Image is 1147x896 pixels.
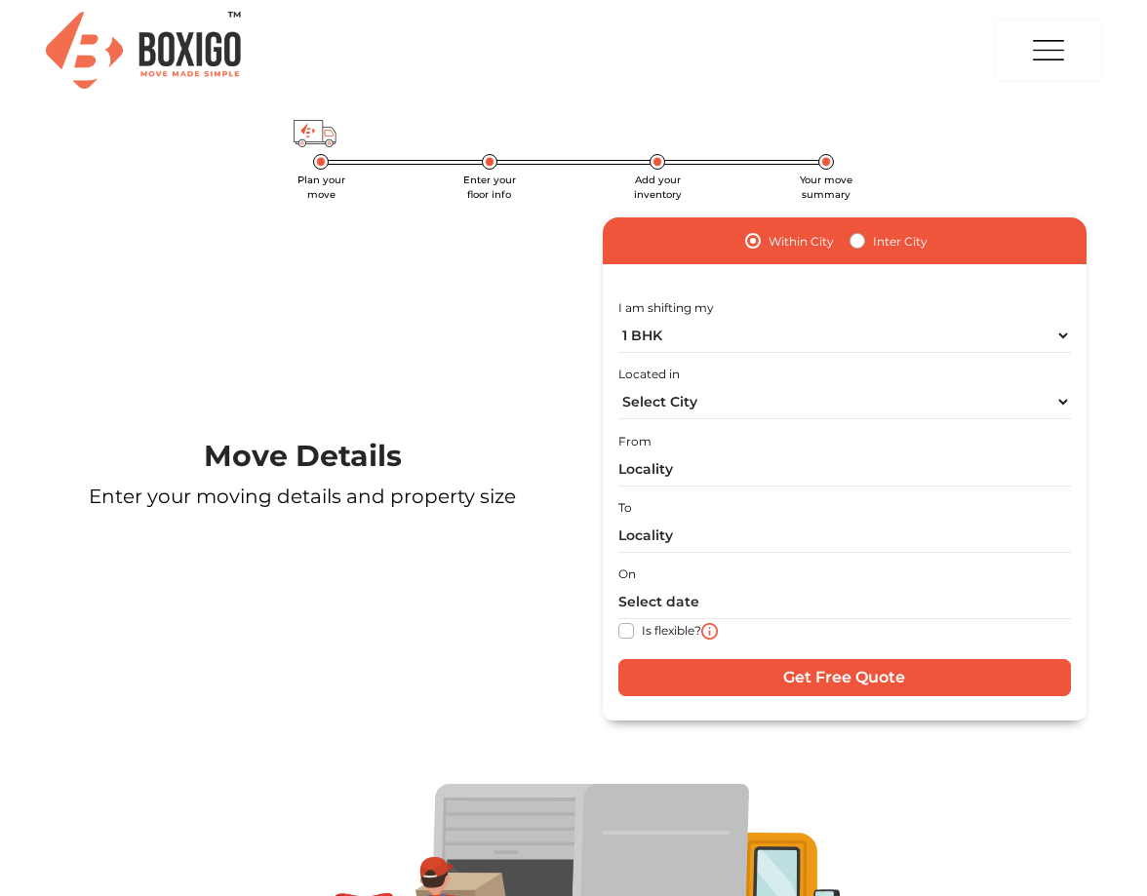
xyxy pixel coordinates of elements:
[46,439,559,474] h1: Move Details
[701,623,718,640] img: i
[618,585,1071,619] input: Select date
[46,12,241,89] img: Boxigo
[618,452,1071,487] input: Locality
[642,619,701,640] label: Is flexible?
[873,229,928,253] label: Inter City
[618,659,1071,696] input: Get Free Quote
[297,174,345,201] span: Plan your move
[618,366,680,383] label: Located in
[46,482,559,511] p: Enter your moving details and property size
[618,565,636,583] label: On
[618,499,632,517] label: To
[800,174,852,201] span: Your move summary
[463,174,516,201] span: Enter your floor info
[618,299,714,317] label: I am shifting my
[769,229,834,253] label: Within City
[618,519,1071,553] input: Locality
[618,433,652,450] label: From
[634,174,682,201] span: Add your inventory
